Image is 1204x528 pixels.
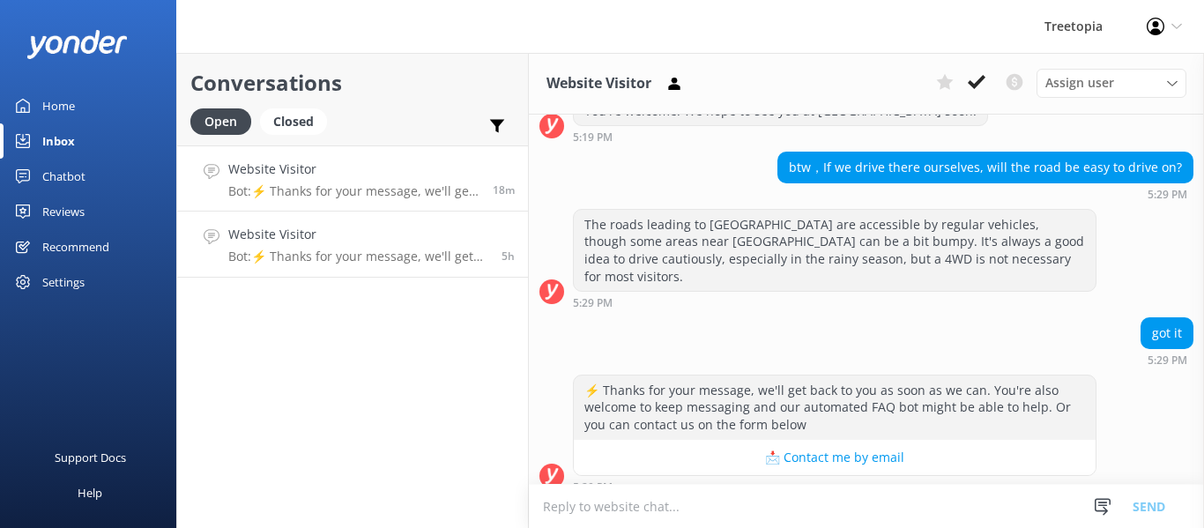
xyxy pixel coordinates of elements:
h4: Website Visitor [228,160,479,179]
strong: 5:29 PM [573,482,613,493]
p: Bot: ⚡ Thanks for your message, we'll get back to you as soon as we can. You're also welcome to k... [228,249,488,264]
strong: 5:29 PM [573,298,613,309]
div: ⚡ Thanks for your message, we'll get back to you as soon as we can. You're also welcome to keep m... [574,376,1096,440]
div: Open [190,108,251,135]
div: Oct 08 2025 05:29pm (UTC -06:00) America/Mexico_City [777,188,1193,200]
div: Oct 08 2025 05:29pm (UTC -06:00) America/Mexico_City [1141,353,1193,366]
div: got it [1141,318,1193,348]
div: Inbox [42,123,75,159]
div: Support Docs [55,440,126,475]
a: Website VisitorBot:⚡ Thanks for your message, we'll get back to you as soon as we can. You're als... [177,145,528,212]
strong: 5:19 PM [573,132,613,143]
a: Website VisitorBot:⚡ Thanks for your message, we'll get back to you as soon as we can. You're als... [177,212,528,278]
h4: Website Visitor [228,225,488,244]
span: Assign user [1045,73,1114,93]
div: Closed [260,108,327,135]
a: Closed [260,111,336,130]
div: btw，If we drive there ourselves, will the road be easy to drive on? [778,152,1193,182]
div: Help [78,475,102,510]
a: Open [190,111,260,130]
button: 📩 Contact me by email [574,440,1096,475]
img: yonder-white-logo.png [26,30,128,59]
p: Bot: ⚡ Thanks for your message, we'll get back to you as soon as we can. You're also welcome to k... [228,183,479,199]
div: Recommend [42,229,109,264]
span: Oct 08 2025 12:31pm (UTC -06:00) America/Mexico_City [502,249,515,264]
div: Settings [42,264,85,300]
strong: 5:29 PM [1148,190,1187,200]
h3: Website Visitor [546,72,651,95]
strong: 5:29 PM [1148,355,1187,366]
div: Oct 08 2025 05:19pm (UTC -06:00) America/Mexico_City [573,130,988,143]
div: Oct 08 2025 05:29pm (UTC -06:00) America/Mexico_City [573,480,1096,493]
div: Reviews [42,194,85,229]
div: Oct 08 2025 05:29pm (UTC -06:00) America/Mexico_City [573,296,1096,309]
div: Assign User [1037,69,1186,97]
span: Oct 08 2025 05:29pm (UTC -06:00) America/Mexico_City [493,182,515,197]
h2: Conversations [190,66,515,100]
div: Home [42,88,75,123]
div: Chatbot [42,159,85,194]
div: The roads leading to [GEOGRAPHIC_DATA] are accessible by regular vehicles, though some areas near... [574,210,1096,291]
